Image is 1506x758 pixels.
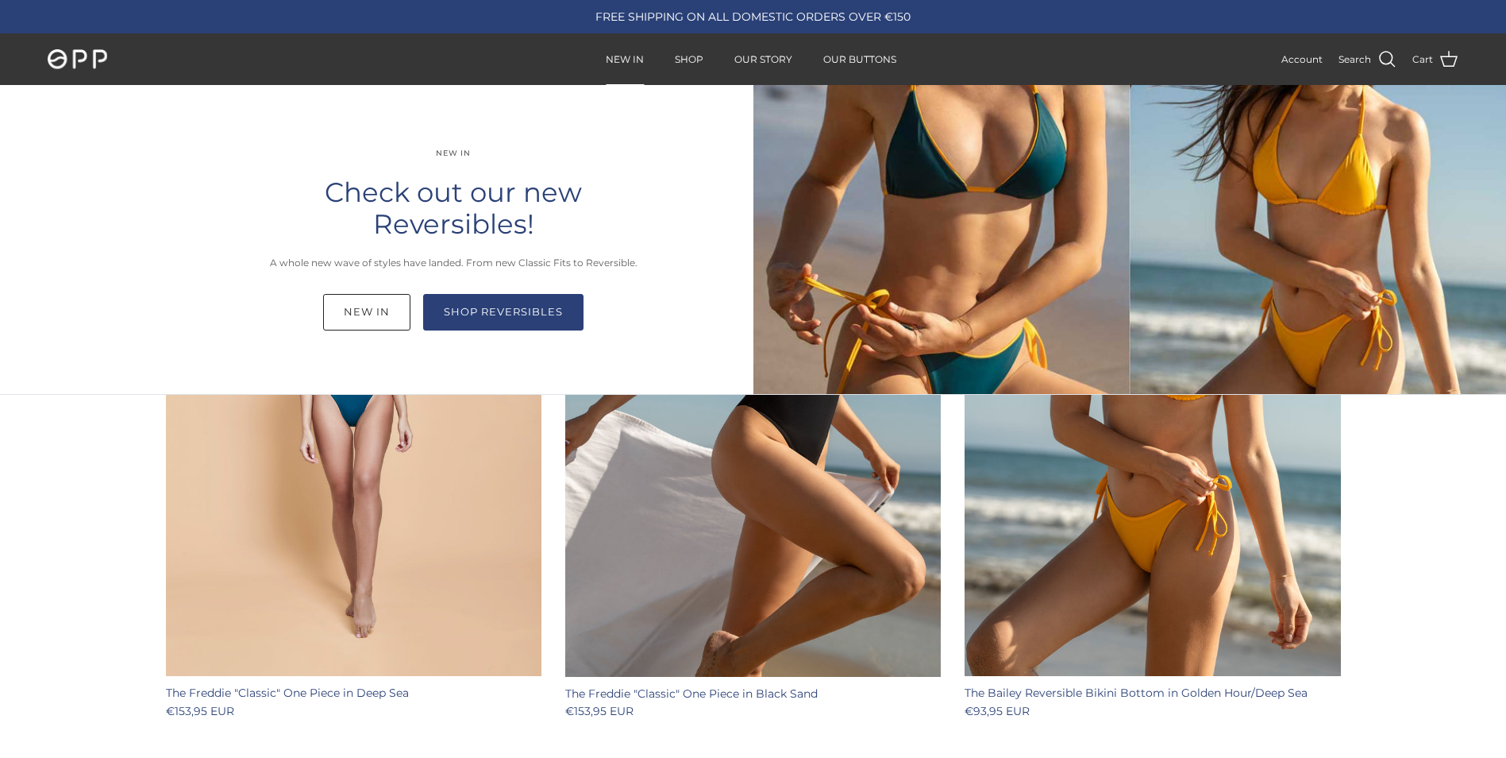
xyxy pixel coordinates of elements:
[237,35,1265,84] div: Primary
[48,49,107,70] img: OPP Swimwear
[1338,49,1396,70] a: Search
[661,35,718,84] a: SHOP
[965,684,1340,720] a: The Bailey Reversible Bikini Bottom in Golden Hour/Deep Sea €93,95 EUR
[591,35,658,84] a: NEW IN
[565,685,941,702] div: The Freddie "Classic" One Piece in Black Sand
[965,684,1340,702] div: The Bailey Reversible Bikini Bottom in Golden Hour/Deep Sea
[1338,52,1371,67] span: Search
[323,294,410,331] a: NEW IN
[423,294,584,331] a: Shop Reversibles
[252,256,655,270] p: A whole new wave of styles have landed. From new Classic Fits to Reversible.
[252,176,655,242] div: Check out our new Reversibles!
[720,35,807,84] a: OUR STORY
[1281,52,1323,67] a: Account
[809,35,911,84] a: OUR BUTTONS
[965,702,1030,720] span: €93,95 EUR
[1412,52,1433,67] span: Cart
[252,149,655,158] div: NEW IN
[1412,49,1458,70] a: Cart
[166,684,541,702] div: The Freddie "Classic" One Piece in Deep Sea
[565,702,634,720] span: €153,95 EUR
[565,685,941,721] a: The Freddie "Classic" One Piece in Black Sand €153,95 EUR
[166,702,234,720] span: €153,95 EUR
[166,684,541,720] a: The Freddie "Classic" One Piece in Deep Sea €153,95 EUR
[486,10,1020,24] div: FREE SHIPPING ON ALL DOMESTIC ORDERS OVER €150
